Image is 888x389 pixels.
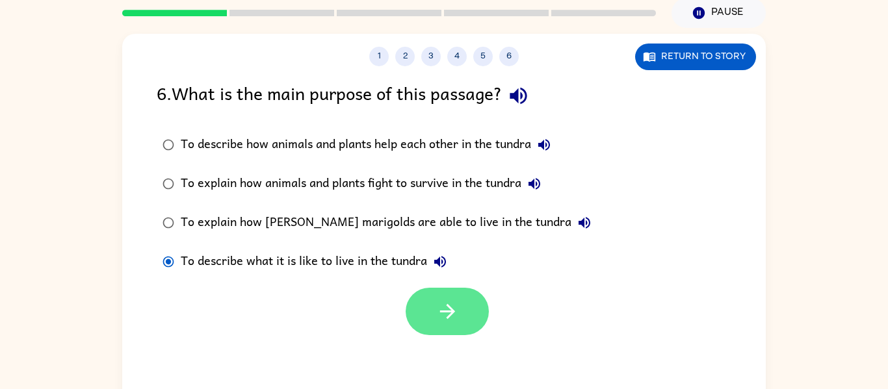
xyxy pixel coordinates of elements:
button: To explain how animals and plants fight to survive in the tundra [521,171,547,197]
div: 6 . What is the main purpose of this passage? [157,79,731,112]
div: To explain how [PERSON_NAME] marigolds are able to live in the tundra [181,210,597,236]
button: 1 [369,47,389,66]
div: To describe what it is like to live in the tundra [181,249,453,275]
button: 6 [499,47,519,66]
div: To describe how animals and plants help each other in the tundra [181,132,557,158]
button: 5 [473,47,493,66]
div: To explain how animals and plants fight to survive in the tundra [181,171,547,197]
button: Return to story [635,44,756,70]
button: 2 [395,47,415,66]
button: 3 [421,47,441,66]
button: To describe what it is like to live in the tundra [427,249,453,275]
button: To describe how animals and plants help each other in the tundra [531,132,557,158]
button: To explain how [PERSON_NAME] marigolds are able to live in the tundra [571,210,597,236]
button: 4 [447,47,467,66]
